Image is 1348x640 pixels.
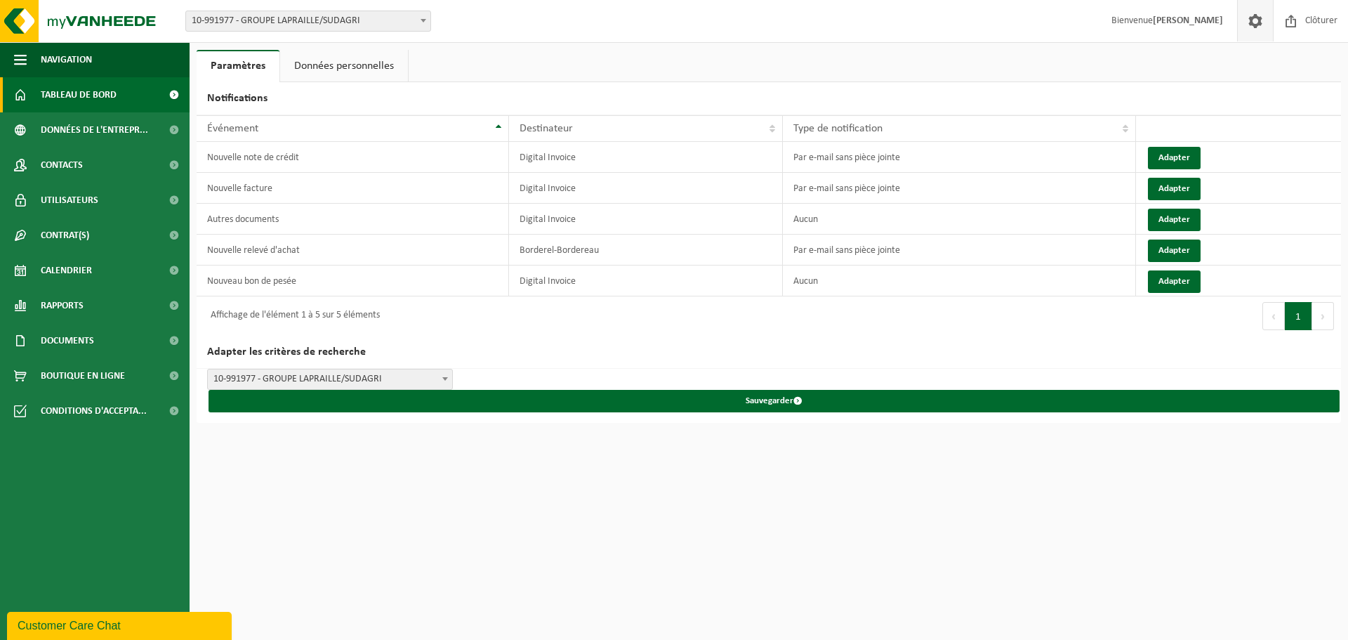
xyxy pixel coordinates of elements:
[197,82,1341,115] h2: Notifications
[41,253,92,288] span: Calendrier
[783,173,1136,204] td: Par e-mail sans pièce jointe
[1148,209,1201,231] button: Adapter
[783,266,1136,296] td: Aucun
[783,204,1136,235] td: Aucun
[509,204,783,235] td: Digital Invoice
[209,390,1340,412] button: Sauvegarder
[509,266,783,296] td: Digital Invoice
[41,77,117,112] span: Tableau de bord
[793,123,883,134] span: Type de notification
[185,11,431,32] span: 10-991977 - GROUPE LAPRAILLE/SUDAGRI
[197,235,509,266] td: Nouvelle relevé d'achat
[207,369,453,390] span: 10-991977 - GROUPE LAPRAILLE/SUDAGRI
[783,142,1136,173] td: Par e-mail sans pièce jointe
[207,123,258,134] span: Événement
[41,42,92,77] span: Navigation
[41,218,89,253] span: Contrat(s)
[520,123,573,134] span: Destinateur
[41,183,98,218] span: Utilisateurs
[186,11,430,31] span: 10-991977 - GROUPE LAPRAILLE/SUDAGRI
[41,148,83,183] span: Contacts
[197,142,509,173] td: Nouvelle note de crédit
[1312,302,1334,330] button: Next
[197,173,509,204] td: Nouvelle facture
[1153,15,1223,26] strong: [PERSON_NAME]
[197,50,279,82] a: Paramètres
[41,393,147,429] span: Conditions d'accepta...
[1148,178,1201,200] button: Adapter
[509,142,783,173] td: Digital Invoice
[509,173,783,204] td: Digital Invoice
[783,235,1136,266] td: Par e-mail sans pièce jointe
[1148,240,1201,262] button: Adapter
[197,336,1341,369] h2: Adapter les critères de recherche
[197,204,509,235] td: Autres documents
[1148,147,1201,169] button: Adapter
[1148,270,1201,293] button: Adapter
[41,112,148,148] span: Données de l'entrepr...
[204,303,380,329] div: Affichage de l'élément 1 à 5 sur 5 éléments
[7,609,234,640] iframe: chat widget
[1262,302,1285,330] button: Previous
[509,235,783,266] td: Borderel-Bordereau
[208,370,452,389] span: 10-991977 - GROUPE LAPRAILLE/SUDAGRI
[41,323,94,358] span: Documents
[41,358,125,393] span: Boutique en ligne
[280,50,408,82] a: Données personnelles
[1285,302,1312,330] button: 1
[197,266,509,296] td: Nouveau bon de pesée
[41,288,84,323] span: Rapports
